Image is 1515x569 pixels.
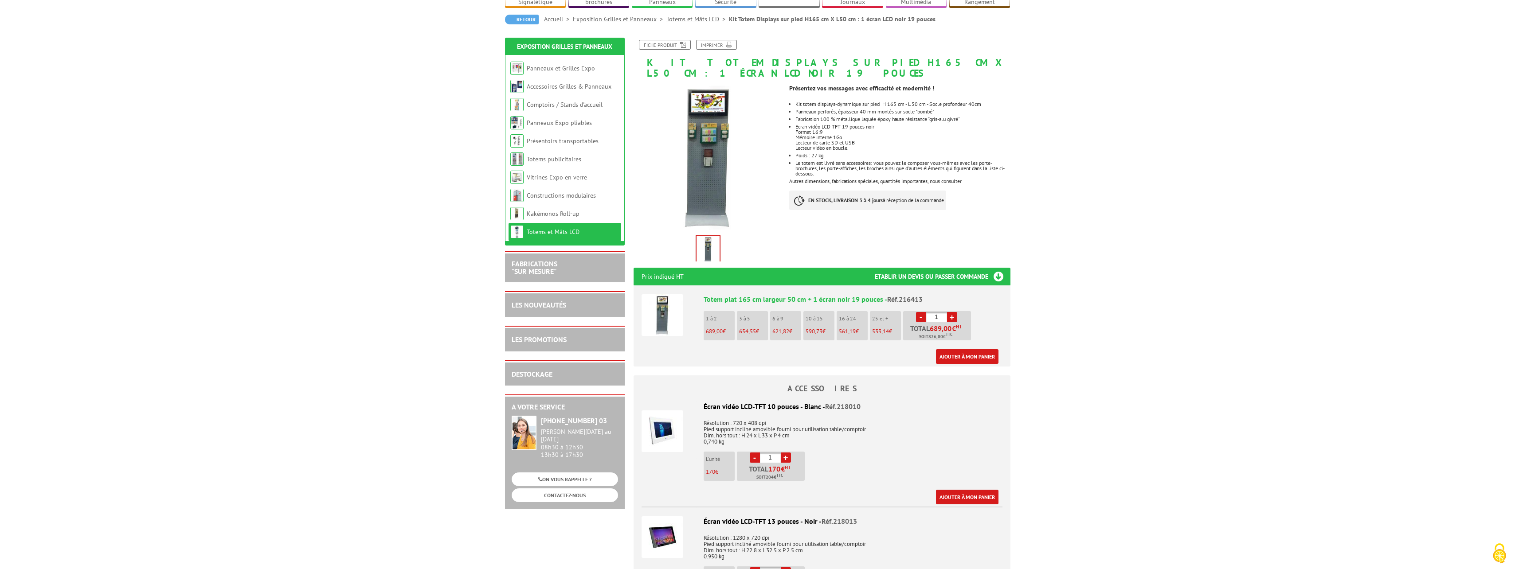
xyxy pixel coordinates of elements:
[510,171,524,184] img: Vitrines Expo en verre
[872,328,901,335] p: €
[527,173,587,181] a: Vitrines Expo en verre
[739,328,768,335] p: €
[527,210,579,218] a: Kakémonos Roll-up
[772,316,801,322] p: 6 à 9
[510,134,524,148] img: Présentoirs transportables
[739,465,805,481] p: Total
[697,236,720,264] img: totems_exposition_216413.jpg
[639,40,691,50] a: Fiche produit
[739,316,768,322] p: 3 à 5
[772,327,789,335] span: 621,82
[768,465,791,472] span: €
[772,328,801,335] p: €
[839,316,868,322] p: 16 à 24
[930,325,952,332] span: 689,00
[887,295,923,304] span: Réf.216413
[947,312,957,322] a: +
[510,189,524,202] img: Constructions modulaires
[739,327,756,335] span: 654,55
[795,117,1010,122] li: Fabrication 100 % métallique laquée époxy haute résistance "gris-alu givré"
[527,155,581,163] a: Totems publicitaires
[822,517,857,526] span: Réf.218013
[768,465,781,472] span: 170
[750,452,760,463] a: -
[789,78,1017,219] div: Autres dimensions, fabrications spéciales, quantités importantes, nous consulter
[696,40,737,50] a: Imprimer
[916,312,926,322] a: -
[928,333,943,340] span: 826,80
[1488,542,1511,565] img: Cookies (fenêtre modale)
[510,80,524,93] img: Accessoires Grilles & Panneaux
[642,529,1002,560] p: Résolution : 1280 x 720 dpi Pied support incliné amovible fourni pour utilisation table/comptoir ...
[839,328,868,335] p: €
[795,124,1010,129] div: Ecran vidéo LCD-TFT 19 pouces noir
[573,15,666,23] a: Exposition Grilles et Panneaux
[839,327,856,335] span: 561,19
[905,325,971,340] p: Total
[795,129,1010,135] div: Format 16:9
[527,191,596,199] a: Constructions modulaires
[872,327,889,335] span: 533,14
[510,62,524,75] img: Panneaux et Grilles Expo
[512,416,536,450] img: widget-service.jpg
[512,472,618,486] a: ON VOUS RAPPELLE ?
[781,452,791,463] a: +
[510,207,524,220] img: Kakémonos Roll-up
[666,15,729,23] a: Totems et Mâts LCD
[512,403,618,411] h2: A votre service
[512,300,566,309] a: LES NOUVEAUTÉS
[510,98,524,111] img: Comptoirs / Stands d'accueil
[527,82,611,90] a: Accessoires Grilles & Panneaux
[919,333,952,340] span: Soit €
[642,268,684,285] p: Prix indiqué HT
[642,516,683,558] img: Écran vidéo LCD-TFT 13 pouces - Noir
[795,140,1010,145] div: Lecteur de carte SD et USB
[706,328,735,335] p: €
[642,294,683,336] img: Totem plat 165 cm largeur 50 cm + 1 écran noir 19 pouces
[795,160,1010,176] li: Le totem est livré sans accessoires: vous pouvez le composer vous-mêmes avec les porte-brochures,...
[541,416,607,425] strong: [PHONE_NUMBER] 03
[795,145,1010,151] div: Lecteur vidéo en boucle.
[1484,539,1515,569] button: Cookies (fenêtre modale)
[642,516,1002,526] div: Écran vidéo LCD-TFT 13 pouces - Noir -
[527,137,599,145] a: Présentoirs transportables
[872,316,901,322] p: 25 et +
[806,316,834,322] p: 10 à 15
[952,325,956,332] span: €
[808,197,883,203] strong: EN STOCK, LIVRAISON 3 à 4 jours
[776,473,783,478] sup: TTC
[505,15,539,24] a: Retour
[634,83,783,232] img: totems_exposition_216413.jpg
[706,469,735,475] p: €
[527,119,592,127] a: Panneaux Expo pliables
[706,456,735,462] p: L'unité
[789,191,946,210] p: à réception de la commande
[517,43,612,51] a: Exposition Grilles et Panneaux
[729,15,936,23] li: Kit Totem Displays sur pied H165 cm X L50 cm : 1 écran LCD noir 19 pouces
[795,135,1010,140] div: Mémoire interne 1Go
[936,490,998,504] a: Ajouter à mon panier
[956,323,962,330] sup: HT
[527,64,595,72] a: Panneaux et Grilles Expo
[510,225,524,238] img: Totems et Mâts LCD
[510,116,524,129] img: Panneaux Expo pliables
[806,327,822,335] span: 590,73
[527,228,579,236] a: Totems et Mâts LCD
[512,370,552,378] a: DESTOCKAGE
[806,328,834,335] p: €
[706,327,723,335] span: 689,00
[544,15,573,23] a: Accueil
[627,40,1017,78] h1: Kit Totem Displays sur pied H165 cm X L50 cm : 1 écran LCD noir 19 pouces
[510,152,524,166] img: Totems publicitaires
[706,316,735,322] p: 1 à 2
[936,349,998,364] a: Ajouter à mon panier
[756,474,783,481] span: Soit €
[634,384,1010,393] h4: ACCESSOIRES
[946,332,952,337] sup: TTC
[512,335,567,344] a: LES PROMOTIONS
[795,109,1010,114] div: Panneaux perforés, épaisseur 40 mm montés sur socle "bombé"
[541,428,618,459] div: 08h30 à 12h30 13h30 à 17h30
[512,488,618,502] a: CONTACTEZ-NOUS
[795,153,1010,158] p: Poids : 27 kg
[789,84,995,93] td: Présentez vos messages avec efficacité et modernité !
